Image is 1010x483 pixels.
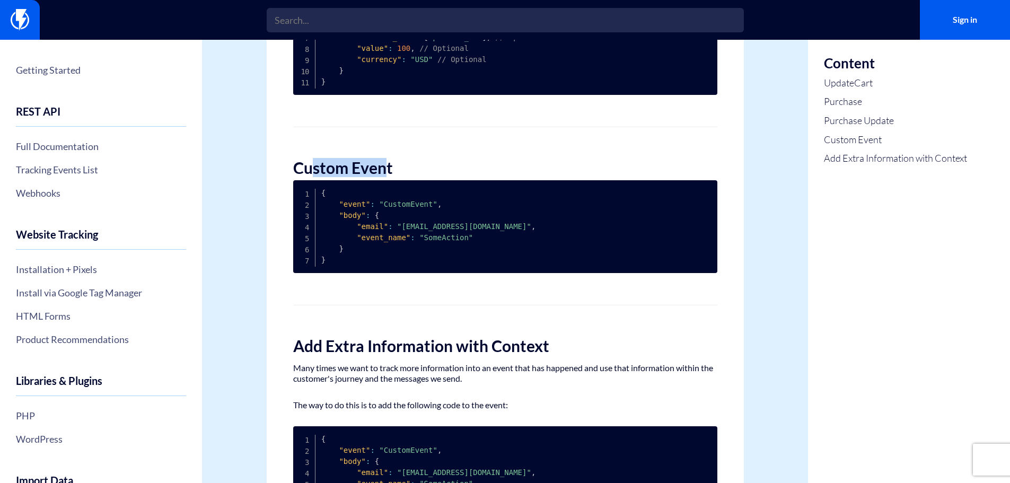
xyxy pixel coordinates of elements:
span: : [388,44,392,52]
span: // Optional [419,44,469,52]
a: Full Documentation [16,137,186,155]
span: "CustomEvent" [379,200,437,208]
a: Purchase [824,95,967,109]
span: { [375,457,379,466]
a: Custom Event [824,133,967,147]
span: "SomeAction" [419,233,473,242]
h4: Website Tracking [16,229,186,250]
span: , [437,200,442,208]
span: } [321,77,326,86]
a: Webhooks [16,184,186,202]
span: } [339,66,343,75]
span: "body" [339,457,366,466]
span: : [366,211,370,219]
span: "body" [339,211,366,219]
h3: Content [824,56,967,71]
span: "[EMAIL_ADDRESS][DOMAIN_NAME]" [397,468,531,477]
a: Installation + Pixels [16,260,186,278]
a: Tracking Events List [16,161,186,179]
span: { [375,211,379,219]
span: } [321,256,326,264]
span: : [410,233,415,242]
input: Search... [267,8,744,32]
a: Product Recommendations [16,330,186,348]
span: "email" [357,222,388,231]
a: HTML Forms [16,307,186,325]
span: "USD" [410,55,433,64]
p: The way to do this is to add the following code to the event: [293,400,717,410]
span: "event" [339,200,370,208]
span: , [437,446,442,454]
span: { [321,435,326,443]
span: : [388,222,392,231]
a: WordPress [16,430,186,448]
span: // Optional [437,55,487,64]
a: Getting Started [16,61,186,79]
a: Purchase Update [824,114,967,128]
span: "value" [357,44,388,52]
h2: Add Extra Information with Context [293,337,717,355]
h4: Libraries & Plugins [16,375,186,396]
span: "event" [339,446,370,454]
span: : [370,446,374,454]
a: PHP [16,407,186,425]
span: , [531,222,535,231]
span: : [366,457,370,466]
span: : [401,55,406,64]
span: 100 [397,44,410,52]
span: } [339,244,343,253]
span: { [321,189,326,197]
a: Add Extra Information with Context [824,152,967,165]
a: UpdateCart [824,76,967,90]
span: "email" [357,468,388,477]
a: Install via Google Tag Manager [16,284,186,302]
h2: Custom Event [293,159,717,177]
span: "currency" [357,55,401,64]
span: , [410,44,415,52]
span: "CustomEvent" [379,446,437,454]
span: "event_name" [357,233,410,242]
p: Many times we want to track more information into an event that has happened and use that informa... [293,363,717,384]
span: "[EMAIL_ADDRESS][DOMAIN_NAME]" [397,222,531,231]
span: : [370,200,374,208]
h4: REST API [16,106,186,127]
span: : [388,468,392,477]
span: , [531,468,535,477]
